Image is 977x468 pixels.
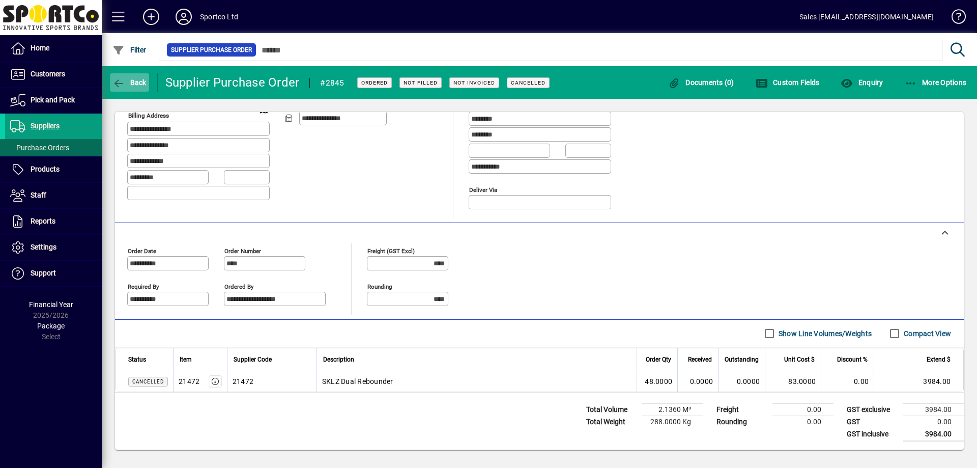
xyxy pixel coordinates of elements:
[874,371,963,392] td: 3984.00
[234,354,272,365] span: Supplier Code
[642,403,703,416] td: 2.1360 M³
[842,416,903,428] td: GST
[842,428,903,441] td: GST inclusive
[31,122,60,130] span: Suppliers
[784,354,815,365] span: Unit Cost $
[31,70,65,78] span: Customers
[5,183,102,208] a: Staff
[227,371,317,392] td: 21472
[128,283,159,290] mat-label: Required by
[5,235,102,260] a: Settings
[841,78,883,87] span: Enquiry
[180,354,192,365] span: Item
[102,73,158,92] app-page-header-button: Back
[200,9,238,25] div: Sportco Ltd
[511,79,545,86] span: Cancelled
[902,73,969,92] button: More Options
[903,416,964,428] td: 0.00
[772,416,834,428] td: 0.00
[367,283,392,290] mat-label: Rounding
[668,78,734,87] span: Documents (0)
[110,73,149,92] button: Back
[777,328,872,339] label: Show Line Volumes/Weights
[367,247,415,254] mat-label: Freight (GST excl)
[112,78,147,87] span: Back
[361,79,388,86] span: Ordered
[718,371,765,392] td: 0.0000
[453,79,495,86] span: Not Invoiced
[753,73,822,92] button: Custom Fields
[256,101,272,118] a: View on map
[5,88,102,113] a: Pick and Pack
[31,217,55,225] span: Reports
[799,9,934,25] div: Sales [EMAIL_ADDRESS][DOMAIN_NAME]
[666,73,737,92] button: Documents (0)
[646,354,671,365] span: Order Qty
[404,79,438,86] span: Not Filled
[581,403,642,416] td: Total Volume
[37,322,65,330] span: Package
[132,379,164,384] span: Cancelled
[711,416,772,428] td: Rounding
[322,376,393,387] span: SKLZ Dual Rebounder
[128,247,156,254] mat-label: Order date
[688,354,712,365] span: Received
[165,74,300,91] div: Supplier Purchase Order
[167,8,200,26] button: Profile
[765,371,821,392] td: 83.0000
[171,45,252,55] span: Supplier Purchase Order
[135,8,167,26] button: Add
[725,354,759,365] span: Outstanding
[837,354,868,365] span: Discount %
[31,44,49,52] span: Home
[903,428,964,441] td: 3984.00
[581,416,642,428] td: Total Weight
[838,73,885,92] button: Enquiry
[320,75,344,91] div: #2845
[927,354,951,365] span: Extend $
[31,269,56,277] span: Support
[711,403,772,416] td: Freight
[5,209,102,234] a: Reports
[112,46,147,54] span: Filter
[772,403,834,416] td: 0.00
[323,354,354,365] span: Description
[469,186,497,193] mat-label: Deliver via
[10,144,69,152] span: Purchase Orders
[944,2,964,35] a: Knowledge Base
[5,36,102,61] a: Home
[224,247,261,254] mat-label: Order number
[5,261,102,286] a: Support
[5,157,102,182] a: Products
[31,96,75,104] span: Pick and Pack
[110,41,149,59] button: Filter
[179,376,199,387] div: 21472
[821,371,874,392] td: 0.00
[5,62,102,87] a: Customers
[905,78,967,87] span: More Options
[756,78,820,87] span: Custom Fields
[842,403,903,416] td: GST exclusive
[224,283,253,290] mat-label: Ordered by
[637,371,677,392] td: 48.0000
[642,416,703,428] td: 288.0000 Kg
[677,371,718,392] td: 0.0000
[29,300,73,309] span: Financial Year
[128,354,146,365] span: Status
[5,139,102,156] a: Purchase Orders
[31,243,56,251] span: Settings
[31,191,46,199] span: Staff
[31,165,60,173] span: Products
[902,328,951,339] label: Compact View
[903,403,964,416] td: 3984.00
